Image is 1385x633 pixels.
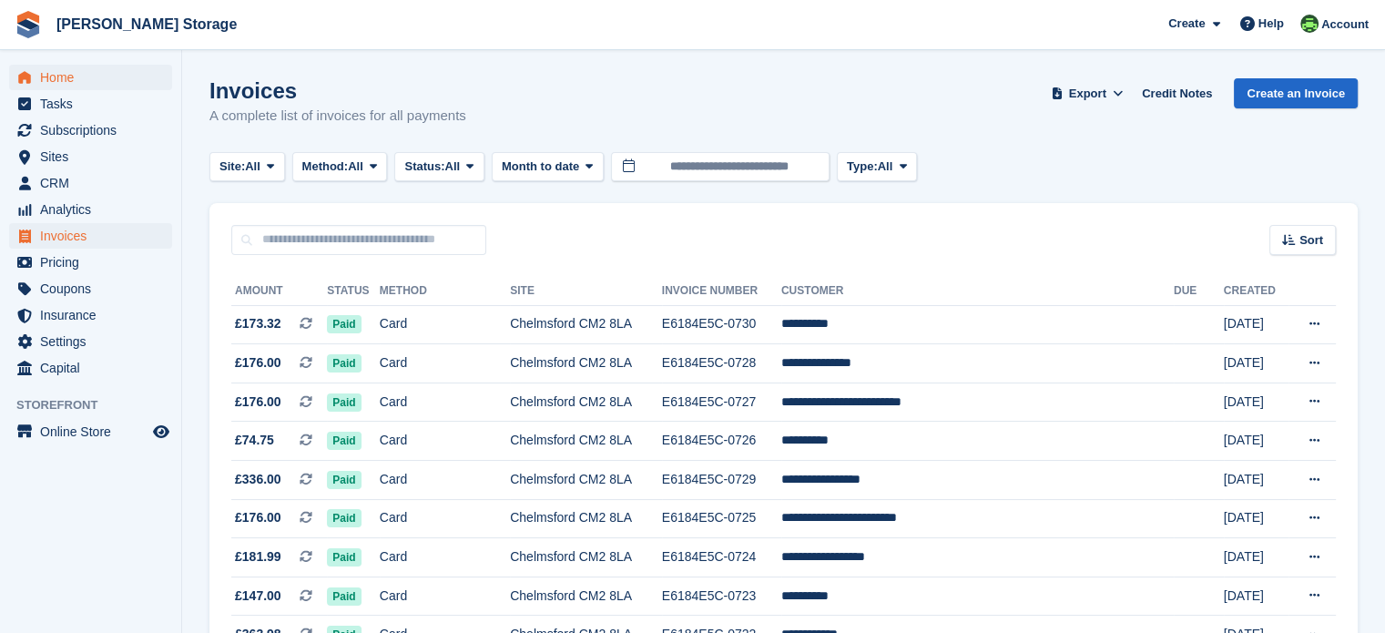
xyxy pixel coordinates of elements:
a: menu [9,144,172,169]
td: Chelmsford CM2 8LA [510,499,662,538]
a: menu [9,276,172,301]
span: Export [1069,85,1106,103]
span: Type: [847,158,878,176]
th: Created [1224,277,1288,306]
td: E6184E5C-0725 [662,499,781,538]
a: Preview store [150,421,172,443]
span: Sort [1299,231,1323,250]
span: Paid [327,315,361,333]
span: £147.00 [235,587,281,606]
span: Invoices [40,223,149,249]
td: Chelmsford CM2 8LA [510,305,662,344]
td: [DATE] [1224,577,1288,616]
th: Invoice Number [662,277,781,306]
span: All [348,158,363,176]
td: E6184E5C-0730 [662,305,781,344]
td: [DATE] [1224,383,1288,422]
span: All [445,158,461,176]
a: menu [9,223,172,249]
button: Month to date [492,152,604,182]
a: [PERSON_NAME] Storage [49,9,244,39]
a: menu [9,419,172,444]
span: Capital [40,355,149,381]
a: menu [9,329,172,354]
th: Amount [231,277,327,306]
span: Paid [327,393,361,412]
span: Online Store [40,419,149,444]
h1: Invoices [209,78,466,103]
button: Export [1047,78,1127,108]
span: £336.00 [235,470,281,489]
img: Thomas Frary [1300,15,1319,33]
a: Create an Invoice [1234,78,1358,108]
td: Card [380,305,510,344]
button: Site: All [209,152,285,182]
span: Paid [327,354,361,373]
td: [DATE] [1224,344,1288,383]
span: Tasks [40,91,149,117]
span: £176.00 [235,508,281,527]
td: E6184E5C-0728 [662,344,781,383]
span: Account [1321,15,1369,34]
td: E6184E5C-0724 [662,538,781,577]
th: Customer [781,277,1174,306]
td: [DATE] [1224,499,1288,538]
span: Subscriptions [40,117,149,143]
a: menu [9,91,172,117]
span: Pricing [40,250,149,275]
span: Month to date [502,158,579,176]
td: [DATE] [1224,422,1288,461]
span: Status: [404,158,444,176]
span: Create [1168,15,1205,33]
td: E6184E5C-0729 [662,461,781,500]
td: [DATE] [1224,538,1288,577]
a: menu [9,250,172,275]
span: Paid [327,509,361,527]
span: CRM [40,170,149,196]
td: E6184E5C-0727 [662,383,781,422]
span: Method: [302,158,349,176]
span: Paid [327,548,361,567]
img: stora-icon-8386f47178a22dfd0bd8f6a31ec36ba5ce8667c1dd55bd0f319d3a0aa187defe.svg [15,11,42,38]
th: Due [1174,277,1224,306]
td: Chelmsford CM2 8LA [510,383,662,422]
a: menu [9,170,172,196]
td: Card [380,577,510,616]
td: Chelmsford CM2 8LA [510,422,662,461]
th: Site [510,277,662,306]
td: [DATE] [1224,461,1288,500]
td: Card [380,538,510,577]
th: Method [380,277,510,306]
a: Credit Notes [1135,78,1219,108]
td: E6184E5C-0723 [662,577,781,616]
span: Paid [327,587,361,606]
td: Card [380,422,510,461]
span: £74.75 [235,431,274,450]
button: Method: All [292,152,388,182]
a: menu [9,117,172,143]
span: Analytics [40,197,149,222]
span: All [878,158,893,176]
a: menu [9,65,172,90]
span: Storefront [16,396,181,414]
button: Type: All [837,152,917,182]
span: £173.32 [235,314,281,333]
th: Status [327,277,380,306]
span: All [245,158,260,176]
span: Paid [327,432,361,450]
td: Card [380,499,510,538]
span: Insurance [40,302,149,328]
td: Chelmsford CM2 8LA [510,577,662,616]
td: Card [380,461,510,500]
span: Site: [219,158,245,176]
td: E6184E5C-0726 [662,422,781,461]
span: Help [1258,15,1284,33]
td: Chelmsford CM2 8LA [510,461,662,500]
span: Home [40,65,149,90]
span: Coupons [40,276,149,301]
a: menu [9,302,172,328]
span: £176.00 [235,393,281,412]
td: [DATE] [1224,305,1288,344]
td: Chelmsford CM2 8LA [510,344,662,383]
p: A complete list of invoices for all payments [209,106,466,127]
